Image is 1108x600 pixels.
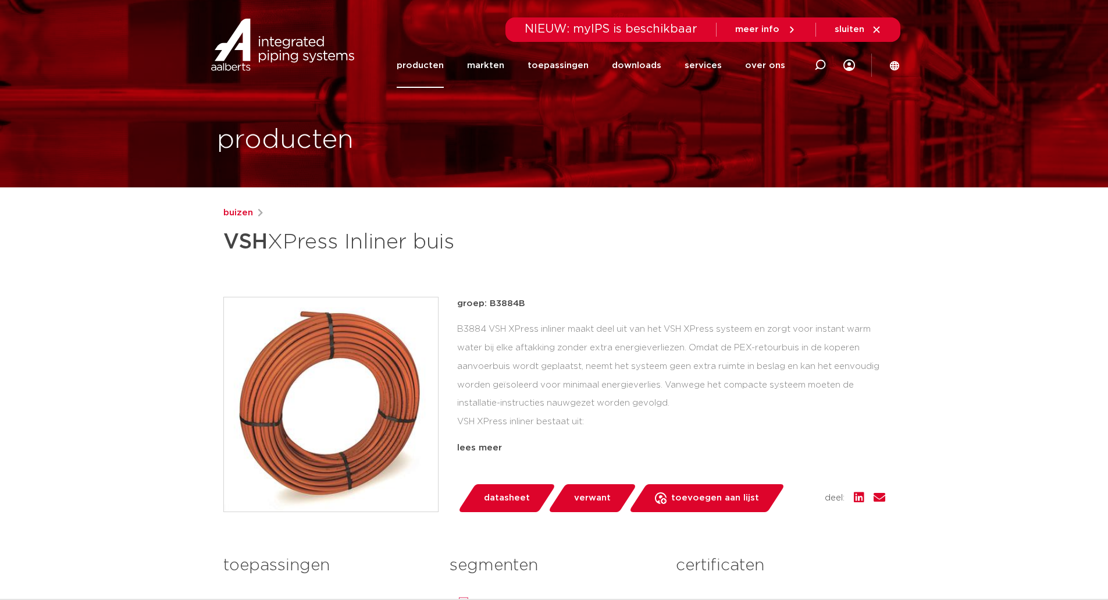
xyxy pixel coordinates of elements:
[223,554,432,577] h3: toepassingen
[547,484,637,512] a: verwant
[685,43,722,88] a: services
[457,484,556,512] a: datasheet
[223,206,253,220] a: buizen
[397,43,785,88] nav: Menu
[735,24,797,35] a: meer info
[735,25,779,34] span: meer info
[223,225,660,260] h1: XPress Inliner buis
[825,491,845,505] span: deel:
[457,297,885,311] p: groep: B3884B
[484,489,530,507] span: datasheet
[671,489,759,507] span: toevoegen aan lijst
[835,24,882,35] a: sluiten
[217,122,354,159] h1: producten
[457,320,885,436] div: B3884 VSH XPress inliner maakt deel uit van het VSH XPress systeem en zorgt voor instant warm wat...
[528,43,589,88] a: toepassingen
[457,441,885,455] div: lees meer
[397,43,444,88] a: producten
[224,297,438,512] img: Product Image for VSH XPress Inliner buis
[223,232,268,253] strong: VSH
[466,436,885,455] li: B3884 fittingen sets voor 28mm of 35mm buis
[467,43,504,88] a: markten
[835,25,864,34] span: sluiten
[745,43,785,88] a: over ons
[612,43,661,88] a: downloads
[450,554,658,577] h3: segmenten
[676,554,885,577] h3: certificaten
[525,23,697,35] span: NIEUW: myIPS is beschikbaar
[574,489,611,507] span: verwant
